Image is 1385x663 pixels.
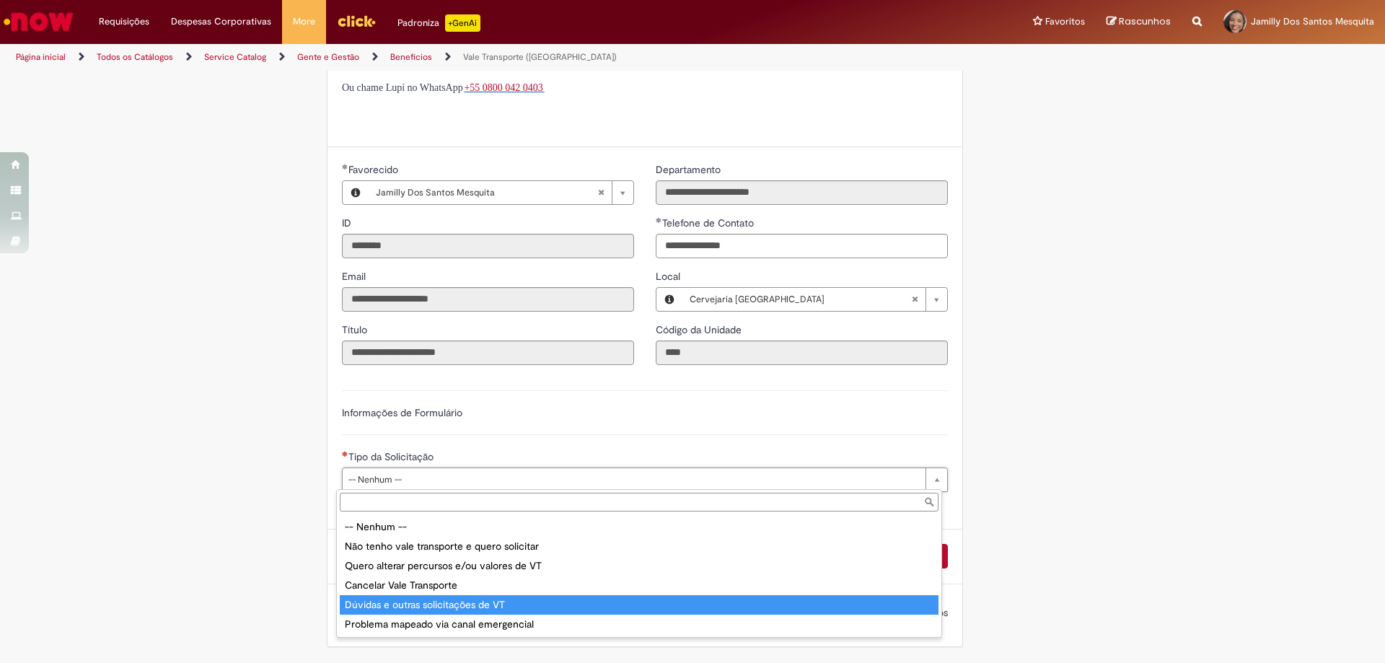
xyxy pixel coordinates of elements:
div: -- Nenhum -- [340,517,938,537]
div: Problema mapeado via canal emergencial [340,615,938,634]
ul: Tipo da Solicitação [337,514,941,637]
div: Quero alterar percursos e/ou valores de VT [340,556,938,576]
div: Cancelar Vale Transporte [340,576,938,595]
div: Dúvidas e outras solicitações de VT [340,595,938,615]
div: Não tenho vale transporte e quero solicitar [340,537,938,556]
